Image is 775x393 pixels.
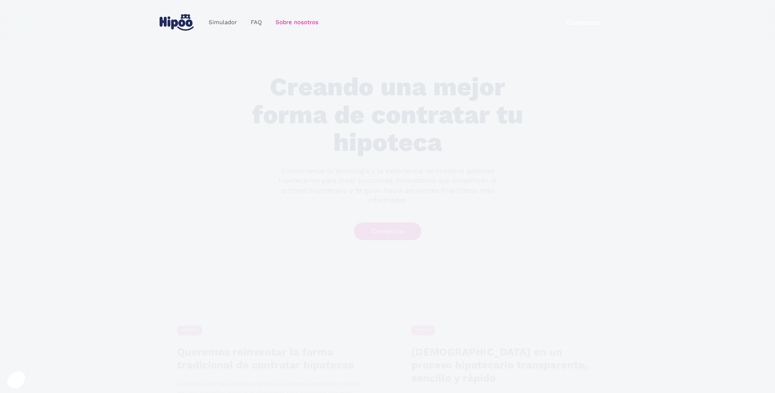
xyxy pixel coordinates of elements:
[550,13,617,31] a: Comenzar
[264,166,510,205] p: Combinamos la tecnología y la experiencia de nuestros gestores hipotecarios para crear soluciones...
[242,73,532,157] h1: Creando una mejor forma de contratar tu hipoteca
[158,11,196,34] a: home
[244,15,269,30] a: FAQ
[177,346,364,372] h4: Queremos reinventar la forma tradicional de contratar hipotecas
[411,346,598,385] h4: [DEMOGRAPHIC_DATA] en un proceso hipotecario transparente, sencillo y rápido
[202,15,244,30] a: Simulador
[354,223,421,241] a: Comenzar
[269,15,325,30] a: Sobre nosotros
[411,325,435,335] div: VISIÓN
[177,325,202,335] div: MISIÓN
